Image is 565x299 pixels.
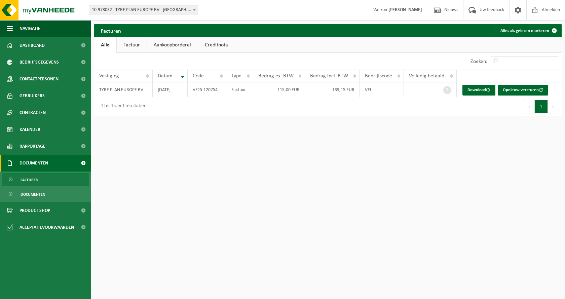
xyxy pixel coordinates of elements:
[158,73,173,79] span: Datum
[535,100,548,113] button: 1
[188,82,226,97] td: VF25-120754
[147,37,198,53] a: Aankoopborderel
[231,73,241,79] span: Type
[253,82,305,97] td: 115,00 EUR
[20,219,74,236] span: Acceptatievoorwaarden
[98,101,145,113] div: 1 tot 1 van 1 resultaten
[258,73,294,79] span: Bedrag ex. BTW
[20,54,59,71] span: Bedrijfsgegevens
[409,73,444,79] span: Volledig betaald
[20,155,48,172] span: Documenten
[226,82,253,97] td: Factuur
[462,85,495,96] a: Download
[20,87,45,104] span: Gebruikers
[20,37,45,54] span: Dashboard
[2,188,89,200] a: Documenten
[310,73,348,79] span: Bedrag incl. BTW
[2,173,89,186] a: Facturen
[20,138,45,155] span: Rapportage
[470,59,487,64] label: Zoeken:
[498,85,548,96] button: Opnieuw versturen
[117,37,147,53] a: Factuur
[21,174,38,186] span: Facturen
[193,73,204,79] span: Code
[20,121,40,138] span: Kalender
[94,24,128,37] h2: Facturen
[524,100,535,113] button: Previous
[20,104,46,121] span: Contracten
[20,71,59,87] span: Contactpersonen
[94,37,116,53] a: Alle
[360,82,404,97] td: VEL
[153,82,188,97] td: [DATE]
[21,188,45,201] span: Documenten
[20,202,50,219] span: Product Shop
[365,73,392,79] span: Bedrijfscode
[495,24,561,37] button: Alles als gelezen markeren
[99,73,119,79] span: Vestiging
[388,7,422,12] strong: [PERSON_NAME]
[198,37,235,53] a: Creditnota
[305,82,360,97] td: 139,15 EUR
[548,100,558,113] button: Next
[20,20,40,37] span: Navigatie
[94,82,153,97] td: TYRE PLAN EUROPE BV
[89,5,198,15] span: 10-978032 - TYRE PLAN EUROPE BV - KALMTHOUT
